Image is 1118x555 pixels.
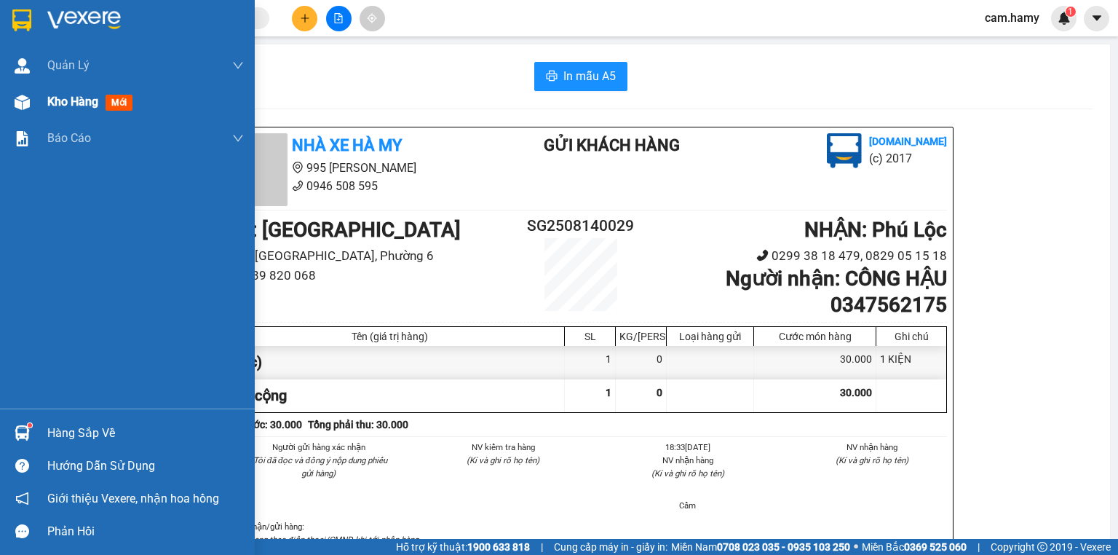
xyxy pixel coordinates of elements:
[292,136,402,154] b: Nhà Xe Hà My
[840,387,872,398] span: 30.000
[467,455,539,465] i: (Kí và ghi rõ họ tên)
[7,50,277,68] li: 0946 508 595
[396,539,530,555] span: Hỗ trợ kỹ thuật:
[756,249,769,261] span: phone
[47,95,98,109] span: Kho hàng
[292,180,304,192] span: phone
[978,539,980,555] span: |
[642,246,947,266] li: 0299 38 18 479, 0829 05 15 18
[1066,7,1076,17] sup: 1
[520,214,642,238] h2: SG2508140029
[651,468,724,479] i: (Kí và ghi rõ họ tên)
[726,267,947,317] b: Người nhận : CÔNG HẬU 0347562175
[606,387,611,398] span: 1
[28,423,32,428] sup: 1
[15,131,30,146] img: solution-icon
[15,459,29,473] span: question-circle
[554,539,667,555] span: Cung cấp máy in - giấy in:
[1068,7,1073,17] span: 1
[215,246,520,266] li: 974 [GEOGRAPHIC_DATA], Phường 6
[541,539,543,555] span: |
[1090,12,1103,25] span: caret-down
[244,441,394,454] li: Người gửi hàng xác nhận
[798,441,948,454] li: NV nhận hàng
[12,9,31,31] img: logo-vxr
[876,346,946,379] div: 1 KIỆN
[717,541,850,553] strong: 0708 023 035 - 0935 103 250
[670,331,750,342] div: Loại hàng gửi
[613,499,763,512] li: Cẩm
[47,489,219,508] span: Giới thiệu Vexere, nhận hoa hồng
[333,13,344,23] span: file-add
[84,53,95,65] span: phone
[47,455,244,477] div: Hướng dẫn sử dụng
[232,60,244,71] span: down
[429,441,579,454] li: NV kiểm tra hàng
[7,91,253,115] b: GỬI : [GEOGRAPHIC_DATA]
[619,331,662,342] div: KG/[PERSON_NAME]
[758,331,872,342] div: Cước món hàng
[308,419,408,430] b: Tổng phải thu: 30.000
[613,441,763,454] li: 18:33[DATE]
[215,535,419,545] i: Vui lòng mang theo điện thoại/CMND khi tới nhận hàng
[836,455,908,465] i: (Kí và ghi rõ họ tên)
[827,133,862,168] img: logo.jpg
[215,346,565,379] div: (Khác)
[215,419,302,430] b: Chưa cước : 30.000
[15,95,30,110] img: warehouse-icon
[15,58,30,74] img: warehouse-icon
[326,6,352,31] button: file-add
[563,67,616,85] span: In mẫu A5
[613,454,763,467] li: NV nhận hàng
[47,521,244,543] div: Phản hồi
[215,266,520,286] li: 02839 820 068
[804,218,947,242] b: NHẬN : Phú Lộc
[47,129,91,147] span: Báo cáo
[854,544,858,550] span: ⚪️
[7,32,277,50] li: 995 [PERSON_NAME]
[1037,542,1047,552] span: copyright
[544,136,680,154] b: Gửi khách hàng
[84,35,95,47] span: environment
[250,455,387,479] i: (Tôi đã đọc và đồng ý nộp dung phiếu gửi hàng)
[671,539,850,555] span: Miền Nam
[568,331,611,342] div: SL
[1084,6,1109,31] button: caret-down
[616,346,667,379] div: 0
[534,62,627,91] button: printerIn mẫu A5
[15,524,29,538] span: message
[360,6,385,31] button: aim
[215,218,461,242] b: GỬI : [GEOGRAPHIC_DATA]
[15,492,29,505] span: notification
[219,331,560,342] div: Tên (giá trị hàng)
[546,70,558,84] span: printer
[292,6,317,31] button: plus
[300,13,310,23] span: plus
[869,135,947,147] b: [DOMAIN_NAME]
[904,541,967,553] strong: 0369 525 060
[467,541,530,553] strong: 1900 633 818
[292,162,304,173] span: environment
[215,159,485,177] li: 995 [PERSON_NAME]
[232,133,244,144] span: down
[47,56,90,74] span: Quản Lý
[869,149,947,168] li: (c) 2017
[973,9,1051,27] span: cam.hamy
[84,9,194,28] b: Nhà Xe Hà My
[1058,12,1071,25] img: icon-new-feature
[215,177,485,195] li: 0946 508 595
[754,346,876,379] div: 30.000
[880,331,943,342] div: Ghi chú
[367,13,377,23] span: aim
[15,425,30,441] img: warehouse-icon
[565,346,616,379] div: 1
[862,539,967,555] span: Miền Bắc
[106,95,132,111] span: mới
[657,387,662,398] span: 0
[47,422,244,444] div: Hàng sắp về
